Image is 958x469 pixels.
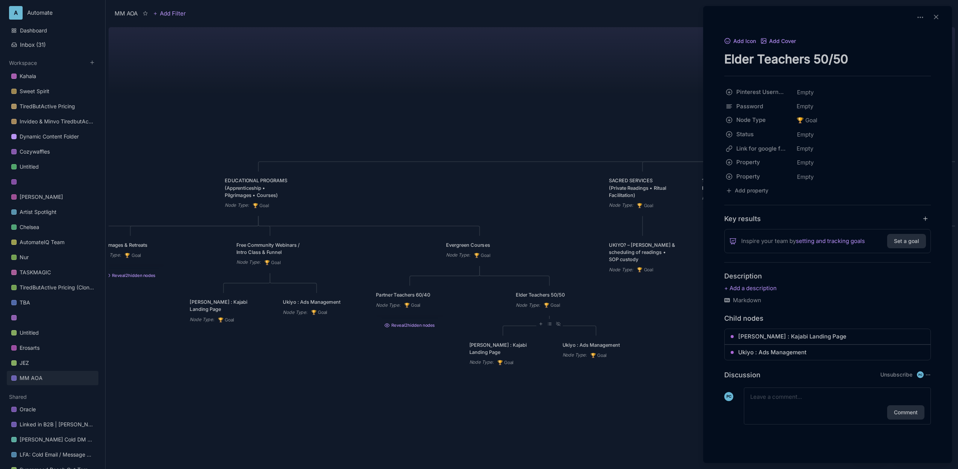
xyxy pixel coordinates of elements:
button: Add Icon [724,38,756,45]
span: Property [736,158,786,167]
button: Set a goal [887,234,926,248]
span: Password [736,102,786,111]
div: Link for google formEmpty [724,142,931,155]
a: [PERSON_NAME] : Kajabi Landing Page [738,332,924,341]
span: [PERSON_NAME] : Kajabi Landing Page [738,332,846,341]
div: Markdown [724,296,931,305]
div: Empty [794,142,931,155]
button: Pinterest Username [722,85,794,99]
textarea: node title [724,51,931,67]
button: Comment [887,405,924,420]
span: Node Type [736,115,786,125]
div: PC [917,371,924,378]
button: Add Cover [760,38,796,45]
div: Node Type🏆Goal [724,113,931,128]
span: Pinterest Username [736,88,786,97]
span: Property [736,172,786,181]
button: Node Type [722,113,794,127]
button: Link for google form [722,142,794,155]
button: add key result [922,215,931,222]
span: Status [736,130,786,139]
div: PropertyEmpty [724,170,931,184]
button: Property [722,170,794,183]
div: Empty [794,100,931,113]
div: PC [724,392,733,401]
div: StatusEmpty [724,128,931,142]
button: Status [722,128,794,141]
i: 🏆 [797,117,805,124]
span: Link for google form [736,144,786,153]
span: Ukiyo : Ads Management [738,348,806,357]
span: Empty [797,88,814,97]
button: Add property [724,186,770,196]
div: PasswordEmpty [724,100,931,113]
a: setting and tracking goals [796,237,865,246]
button: Property [722,155,794,169]
span: Empty [797,130,814,140]
span: Inspire your team by [741,237,865,246]
h4: Discussion [724,371,760,379]
span: Empty [797,158,814,168]
h4: Key results [724,214,761,223]
div: Pinterest UsernameEmpty [724,85,931,100]
button: Password [722,100,794,113]
a: Ukiyo : Ads Management [738,348,924,357]
span: Empty [797,172,814,182]
h4: Description [724,272,931,280]
div: PropertyEmpty [724,155,931,170]
span: Goal [797,116,817,125]
button: Unsubscribe [880,371,912,378]
h4: Child nodes [724,314,763,323]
